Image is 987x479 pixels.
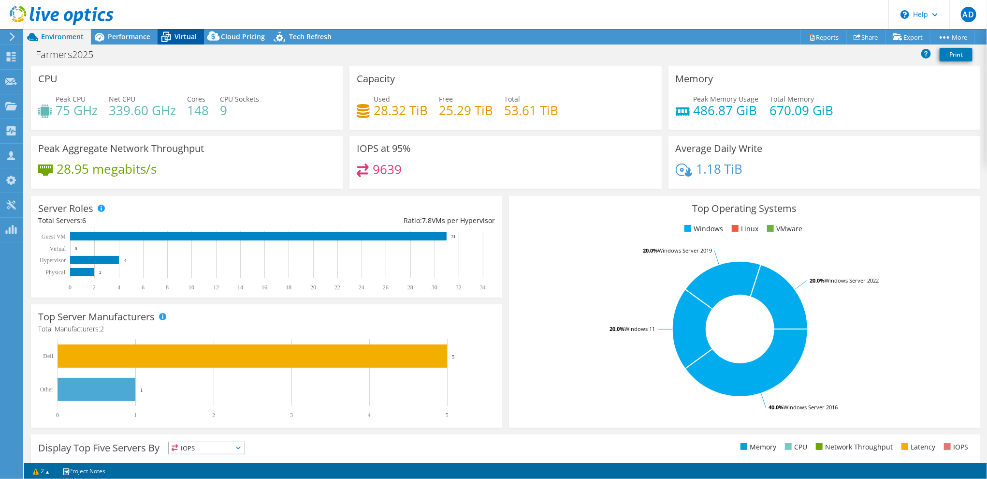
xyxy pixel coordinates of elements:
h4: 28.95 megabits/s [57,164,157,174]
text: 0 [75,246,77,251]
text: Virtual [50,245,66,252]
h4: 1.18 TiB [696,164,743,174]
li: CPU [783,442,807,452]
tspan: 40.0% [769,404,784,411]
span: Performance [108,32,150,41]
text: 24 [359,284,364,291]
span: Environment [41,32,84,41]
text: 2 [212,412,215,419]
text: 31 [451,234,456,239]
div: Ratio: VMs per Hypervisor [266,215,494,226]
a: Share [846,30,886,45]
h4: 486.87 GiB [694,105,759,116]
h3: Capacity [357,74,395,84]
text: 1 [140,387,143,393]
text: Guest VM [42,233,66,240]
h4: 9639 [373,164,402,175]
tspan: 20.0% [810,277,825,284]
h4: 25.29 TiB [439,105,493,116]
li: Memory [738,442,776,452]
h3: CPU [38,74,58,84]
span: IOPS [169,442,245,454]
span: Used [374,94,390,104]
li: IOPS [942,442,968,452]
tspan: Windows Server 2016 [784,404,838,411]
span: 6 [82,216,86,225]
text: 0 [69,284,72,291]
span: 7.8 [422,216,432,225]
text: 28 [407,284,413,291]
h3: IOPS at 95% [357,143,411,154]
span: Cores [187,94,205,104]
a: Export [885,30,930,45]
h3: Memory [676,74,713,84]
span: 2 [100,324,104,333]
h4: 9 [220,105,259,116]
text: Physical [45,269,65,276]
h4: Total Manufacturers: [38,324,495,334]
h4: 148 [187,105,209,116]
h4: 53.61 TiB [504,105,558,116]
h3: Top Operating Systems [516,203,973,214]
text: 4 [117,284,120,291]
h4: 28.32 TiB [374,105,428,116]
text: 34 [480,284,486,291]
text: Other [40,386,53,393]
text: 3 [290,412,293,419]
h4: 75 GHz [56,105,98,116]
svg: \n [900,10,909,19]
span: Total [504,94,520,104]
text: 6 [142,284,145,291]
span: Net CPU [109,94,135,104]
a: Project Notes [56,465,112,477]
text: 2 [99,270,102,275]
a: More [930,30,975,45]
span: CPU Sockets [220,94,259,104]
li: Linux [729,224,758,234]
a: Print [940,48,972,61]
text: Dell [43,353,53,359]
text: 12 [213,284,219,291]
text: 14 [237,284,243,291]
text: 4 [124,258,127,263]
text: 16 [261,284,267,291]
text: 10 [189,284,194,291]
h3: Average Daily Write [676,143,763,154]
tspan: 20.0% [610,325,624,332]
text: 20 [310,284,316,291]
text: 0 [56,412,59,419]
li: Windows [682,224,723,234]
text: 18 [286,284,291,291]
text: 5 [452,354,455,359]
text: 22 [334,284,340,291]
li: Latency [899,442,935,452]
span: Peak Memory Usage [694,94,759,104]
li: Network Throughput [813,442,893,452]
span: Peak CPU [56,94,86,104]
span: AD [961,7,976,22]
a: 2 [26,465,56,477]
text: 8 [166,284,169,291]
li: VMware [765,224,802,234]
text: 2 [93,284,96,291]
h4: 670.09 GiB [770,105,834,116]
tspan: 20.0% [643,247,658,254]
span: Virtual [174,32,197,41]
h1: Farmers2025 [31,49,108,60]
tspan: Windows Server 2019 [658,247,712,254]
text: 1 [134,412,137,419]
span: Total Memory [770,94,814,104]
span: Cloud Pricing [221,32,265,41]
h3: Peak Aggregate Network Throughput [38,143,204,154]
a: Reports [800,30,847,45]
text: Hypervisor [40,257,66,264]
h3: Top Server Manufacturers [38,312,155,322]
tspan: Windows 11 [624,325,655,332]
span: Free [439,94,453,104]
text: 4 [368,412,371,419]
text: 5 [446,412,449,419]
text: 30 [432,284,437,291]
div: Total Servers: [38,215,266,226]
span: Tech Refresh [289,32,332,41]
h3: Server Roles [38,203,93,214]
